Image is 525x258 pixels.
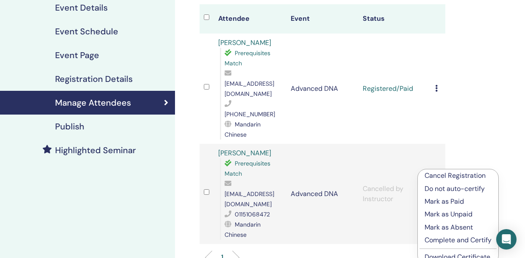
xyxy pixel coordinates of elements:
[225,221,261,238] span: Mandarin Chinese
[496,229,517,250] div: Open Intercom Messenger
[425,171,492,181] p: Cancel Registration
[225,160,270,177] span: Prerequisites Match
[218,149,271,157] a: [PERSON_NAME]
[286,144,359,244] td: Advanced DNA
[55,50,99,60] h4: Event Page
[55,121,84,132] h4: Publish
[225,49,270,67] span: Prerequisites Match
[225,80,274,98] span: [EMAIL_ADDRESS][DOMAIN_NAME]
[425,209,492,219] p: Mark as Unpaid
[425,196,492,207] p: Mark as Paid
[55,3,108,13] h4: Event Details
[55,145,136,155] h4: Highlighted Seminar
[225,190,274,208] span: [EMAIL_ADDRESS][DOMAIN_NAME]
[55,74,133,84] h4: Registration Details
[425,235,492,245] p: Complete and Certify
[214,4,286,34] th: Attendee
[425,222,492,233] p: Mark as Absent
[286,34,359,144] td: Advanced DNA
[358,4,431,34] th: Status
[225,121,261,138] span: Mandarin Chinese
[425,184,492,194] p: Do not auto-certify
[218,38,271,47] a: [PERSON_NAME]
[55,26,118,36] h4: Event Schedule
[235,210,270,218] span: 01151068472
[55,98,131,108] h4: Manage Attendees
[225,110,275,118] span: [PHONE_NUMBER]
[286,4,359,34] th: Event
